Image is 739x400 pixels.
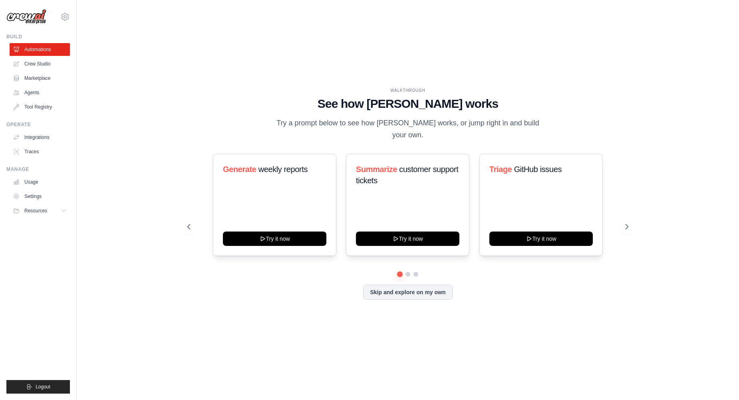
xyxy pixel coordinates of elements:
a: Tool Registry [10,101,70,113]
button: Try it now [356,232,459,246]
button: Skip and explore on my own [363,285,452,300]
a: Automations [10,43,70,56]
span: GitHub issues [514,165,561,174]
span: Resources [24,208,47,214]
span: customer support tickets [356,165,458,185]
a: Integrations [10,131,70,144]
span: Summarize [356,165,397,174]
a: Crew Studio [10,57,70,70]
a: Settings [10,190,70,203]
a: Usage [10,176,70,188]
div: WALKTHROUGH [187,87,628,93]
button: Try it now [489,232,593,246]
span: Logout [36,384,50,390]
img: Logo [6,9,46,24]
div: Manage [6,166,70,172]
a: Marketplace [10,72,70,85]
button: Resources [10,204,70,217]
span: Triage [489,165,512,174]
button: Try it now [223,232,326,246]
a: Agents [10,86,70,99]
h1: See how [PERSON_NAME] works [187,97,628,111]
span: weekly reports [258,165,308,174]
p: Try a prompt below to see how [PERSON_NAME] works, or jump right in and build your own. [274,117,542,141]
div: Build [6,34,70,40]
div: Operate [6,121,70,128]
a: Traces [10,145,70,158]
button: Logout [6,380,70,394]
span: Generate [223,165,256,174]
